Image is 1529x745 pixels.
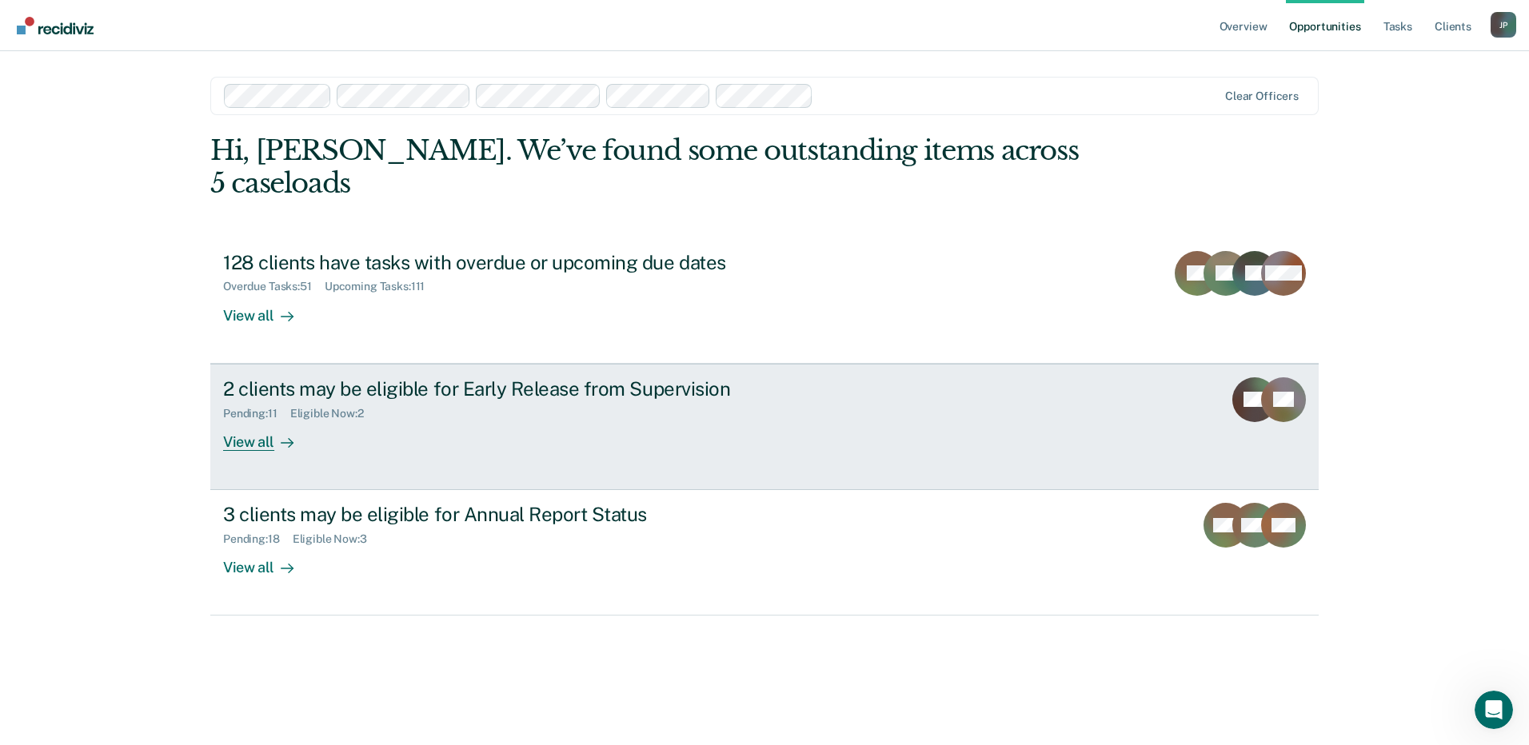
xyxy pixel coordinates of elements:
img: Recidiviz [17,17,94,34]
div: Eligible Now : 3 [293,532,380,546]
div: Overdue Tasks : 51 [223,280,325,293]
a: 3 clients may be eligible for Annual Report StatusPending:18Eligible Now:3View all [210,490,1319,616]
a: 2 clients may be eligible for Early Release from SupervisionPending:11Eligible Now:2View all [210,364,1319,490]
div: 128 clients have tasks with overdue or upcoming due dates [223,251,784,274]
iframe: Intercom live chat [1475,691,1513,729]
div: Pending : 18 [223,532,293,546]
div: 3 clients may be eligible for Annual Report Status [223,503,784,526]
div: View all [223,420,313,451]
div: View all [223,546,313,577]
div: Upcoming Tasks : 111 [325,280,438,293]
div: J P [1491,12,1516,38]
button: Profile dropdown button [1491,12,1516,38]
div: Pending : 11 [223,407,290,420]
div: 2 clients may be eligible for Early Release from Supervision [223,377,784,400]
div: Clear officers [1225,90,1299,103]
div: Eligible Now : 2 [290,407,377,420]
div: Hi, [PERSON_NAME]. We’ve found some outstanding items across 5 caseloads [210,134,1097,200]
div: View all [223,293,313,325]
a: 128 clients have tasks with overdue or upcoming due datesOverdue Tasks:51Upcoming Tasks:111View all [210,238,1319,364]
